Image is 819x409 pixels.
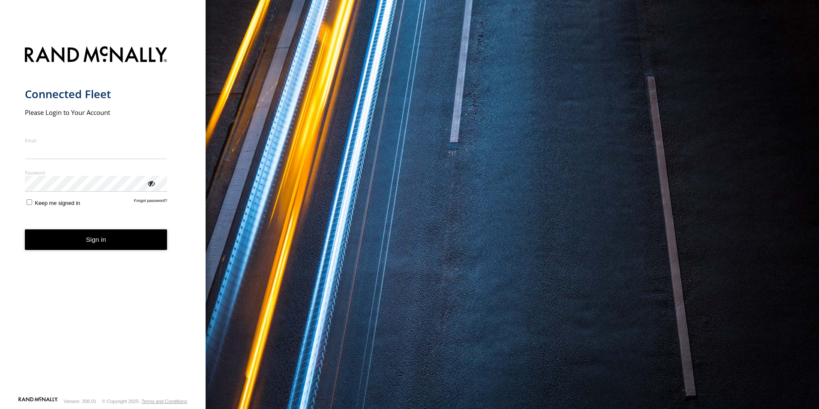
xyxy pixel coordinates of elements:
[18,397,58,406] a: Visit our Website
[25,169,167,176] label: Password
[25,45,167,66] img: Rand McNally
[25,137,167,144] label: Email
[134,198,167,206] a: Forgot password?
[25,108,167,117] h2: Please Login to Your Account
[27,199,32,205] input: Keep me signed in
[64,399,96,404] div: Version: 308.01
[142,399,187,404] a: Terms and Conditions
[35,200,80,206] span: Keep me signed in
[146,179,155,187] div: ViewPassword
[25,229,167,250] button: Sign in
[102,399,187,404] div: © Copyright 2025 -
[25,87,167,101] h1: Connected Fleet
[25,41,181,396] form: main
